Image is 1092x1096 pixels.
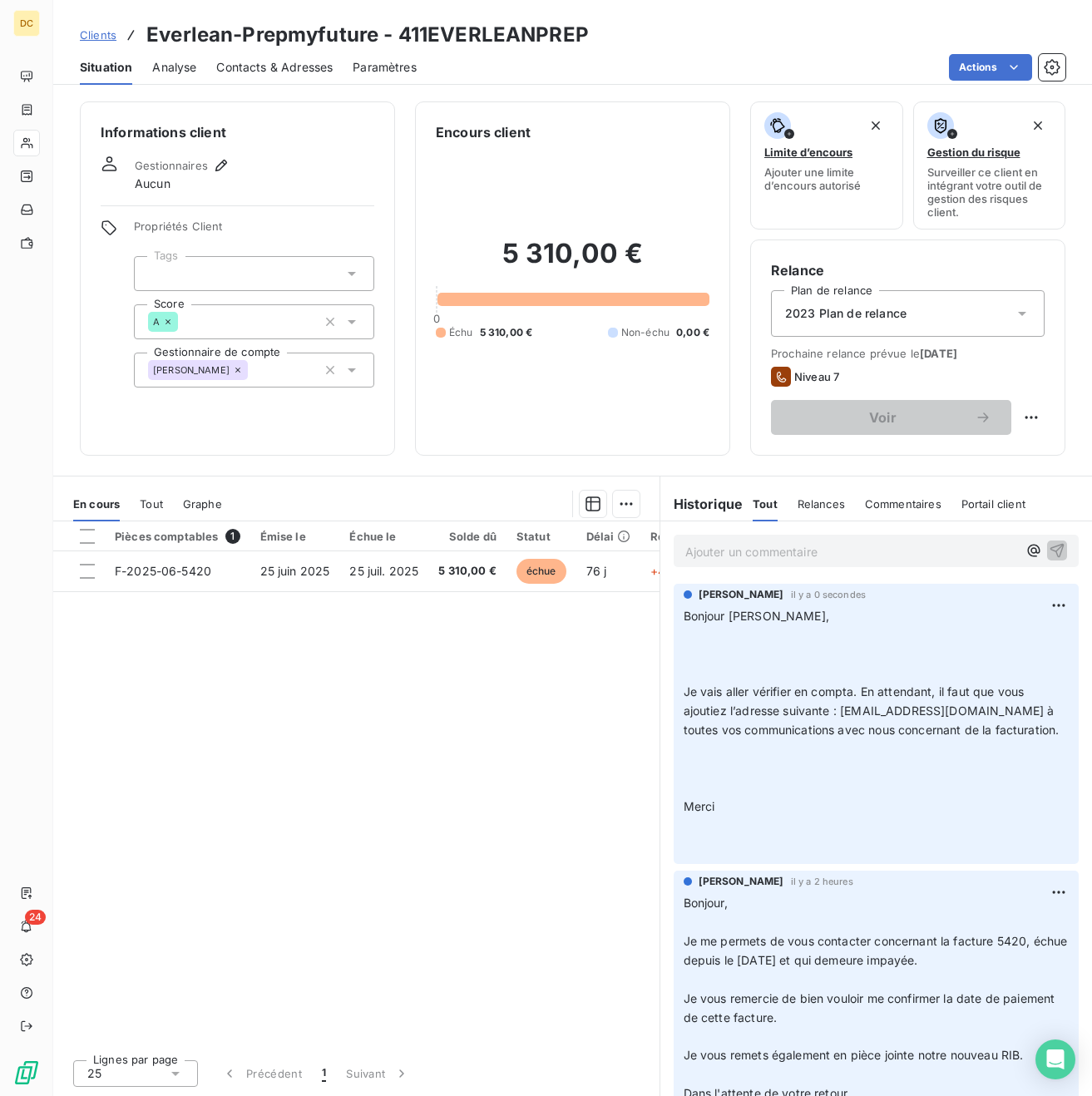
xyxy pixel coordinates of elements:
span: [DATE] [920,347,957,360]
span: Aucun [135,175,170,192]
span: 25 juin 2025 [260,564,330,578]
h6: Informations client [101,122,374,142]
button: Actions [949,54,1032,81]
h6: Relance [771,260,1045,280]
span: échue [516,559,566,584]
span: 0 [433,312,440,325]
h6: Encours client [436,122,531,142]
span: Portail client [961,497,1025,511]
span: Graphe [183,497,222,511]
span: Je vous remercie de bien vouloir me confirmer la date de paiement de cette facture. [684,991,1059,1024]
span: Merci [684,799,715,813]
span: Voir [791,411,975,424]
span: En cours [73,497,120,511]
div: Échue le [349,530,418,543]
h2: 5 310,00 € [436,237,709,287]
span: Je vous remets également en pièce jointe notre nouveau RIB. [684,1048,1024,1062]
span: 5 310,00 € [480,325,533,340]
button: Gestion du risqueSurveiller ce client en intégrant votre outil de gestion des risques client. [913,101,1066,230]
span: [PERSON_NAME] [699,587,784,602]
button: Limite d’encoursAjouter une limite d’encours autorisé [750,101,903,230]
input: Ajouter une valeur [248,363,261,378]
div: Solde dû [438,530,497,543]
div: Statut [516,530,566,543]
span: Gestionnaires [135,159,208,172]
span: Prochaine relance prévue le [771,347,1045,360]
span: 0,00 € [676,325,709,340]
span: Niveau 7 [794,370,839,383]
button: 1 [312,1056,336,1091]
span: F-2025-06-5420 [115,564,211,578]
span: Je vais aller vérifier en compta. En attendant, il faut que vous ajoutiez l’adresse suivante : [E... [684,684,1060,737]
span: Propriétés Client [134,220,374,243]
span: +46 j [650,564,679,578]
div: Pièces comptables [115,529,240,544]
img: Logo LeanPay [13,1059,40,1086]
span: 1 [225,529,240,544]
span: Gestion du risque [927,146,1020,159]
span: Clients [80,28,116,42]
span: Tout [140,497,163,511]
span: Analyse [152,59,196,76]
span: 25 juil. 2025 [349,564,418,578]
div: DC [13,10,40,37]
button: Suivant [336,1056,420,1091]
span: Ajouter une limite d’encours autorisé [764,165,889,192]
div: Émise le [260,530,330,543]
a: Clients [80,27,116,43]
span: Je me permets de vous contacter concernant la facture 5420, échue depuis le [DATE] et qui demeure... [684,934,1071,967]
span: Surveiller ce client en intégrant votre outil de gestion des risques client. [927,165,1052,219]
span: il y a 2 heures [791,876,853,886]
span: il y a 0 secondes [791,590,867,600]
span: 24 [25,910,46,925]
span: 5 310,00 € [438,563,497,580]
div: Délai [586,530,631,543]
span: Non-échu [621,325,670,340]
div: Open Intercom Messenger [1035,1039,1075,1079]
span: Bonjour [PERSON_NAME], [684,609,829,623]
button: Voir [771,400,1011,435]
h3: Everlean-Prepmyfuture - 411EVERLEANPREP [146,20,589,50]
span: Échu [449,325,473,340]
span: A [153,317,160,327]
button: Précédent [211,1056,312,1091]
span: 1 [322,1065,326,1082]
span: [PERSON_NAME] [699,874,784,889]
span: Limite d’encours [764,146,852,159]
span: Commentaires [865,497,941,511]
span: 25 [87,1065,101,1082]
span: 76 j [586,564,607,578]
span: Situation [80,59,132,76]
span: Relances [798,497,845,511]
span: 2023 Plan de relance [785,305,907,322]
div: Retard [650,530,704,543]
span: Bonjour, [684,896,728,910]
span: Paramètres [353,59,417,76]
input: Ajouter une valeur [178,314,191,329]
span: Contacts & Adresses [216,59,333,76]
span: [PERSON_NAME] [153,365,230,375]
input: Ajouter une valeur [148,266,161,281]
span: Tout [753,497,778,511]
h6: Historique [660,494,744,514]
